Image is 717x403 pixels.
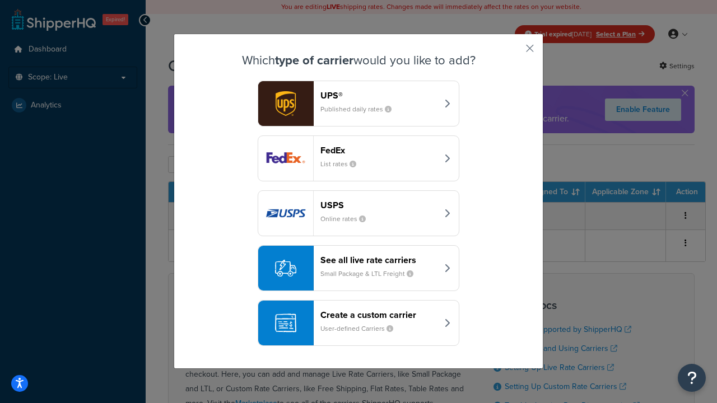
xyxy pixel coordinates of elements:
button: Create a custom carrierUser-defined Carriers [258,300,459,346]
h3: Which would you like to add? [202,54,515,67]
button: Open Resource Center [678,364,706,392]
button: ups logoUPS®Published daily rates [258,81,459,126]
button: usps logoUSPSOnline rates [258,190,459,236]
img: icon-carrier-custom-c93b8a24.svg [275,312,296,334]
header: FedEx [320,145,437,156]
small: List rates [320,159,365,169]
header: See all live rate carriers [320,255,437,265]
img: usps logo [258,191,313,236]
button: fedEx logoFedExList rates [258,135,459,181]
header: USPS [320,200,437,210]
small: Small Package & LTL Freight [320,269,422,279]
small: User-defined Carriers [320,324,402,334]
img: fedEx logo [258,136,313,181]
img: ups logo [258,81,313,126]
button: See all live rate carriersSmall Package & LTL Freight [258,245,459,291]
small: Published daily rates [320,104,401,114]
small: Online rates [320,214,375,224]
header: UPS® [320,90,437,101]
header: Create a custom carrier [320,310,437,320]
strong: type of carrier [275,51,353,69]
img: icon-carrier-liverate-becf4550.svg [275,257,296,279]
